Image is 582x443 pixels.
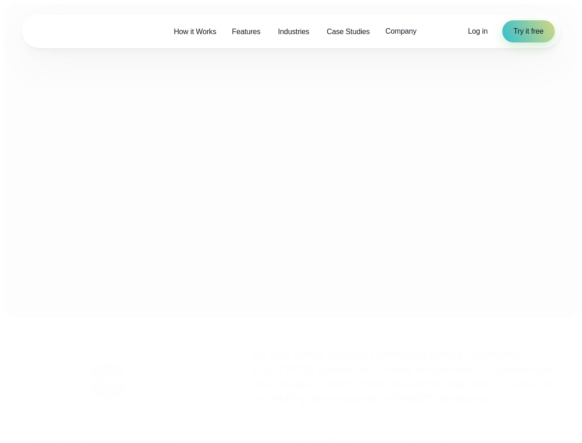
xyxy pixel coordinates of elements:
[319,22,377,41] a: Case Studies
[468,27,488,35] span: Log in
[278,26,309,37] span: Industries
[166,22,224,41] a: How it Works
[513,26,543,37] span: Try it free
[468,26,488,37] a: Log in
[232,26,260,37] span: Features
[174,26,216,37] span: How it Works
[385,26,416,37] span: Company
[327,26,370,37] span: Case Studies
[502,20,554,42] a: Try it free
